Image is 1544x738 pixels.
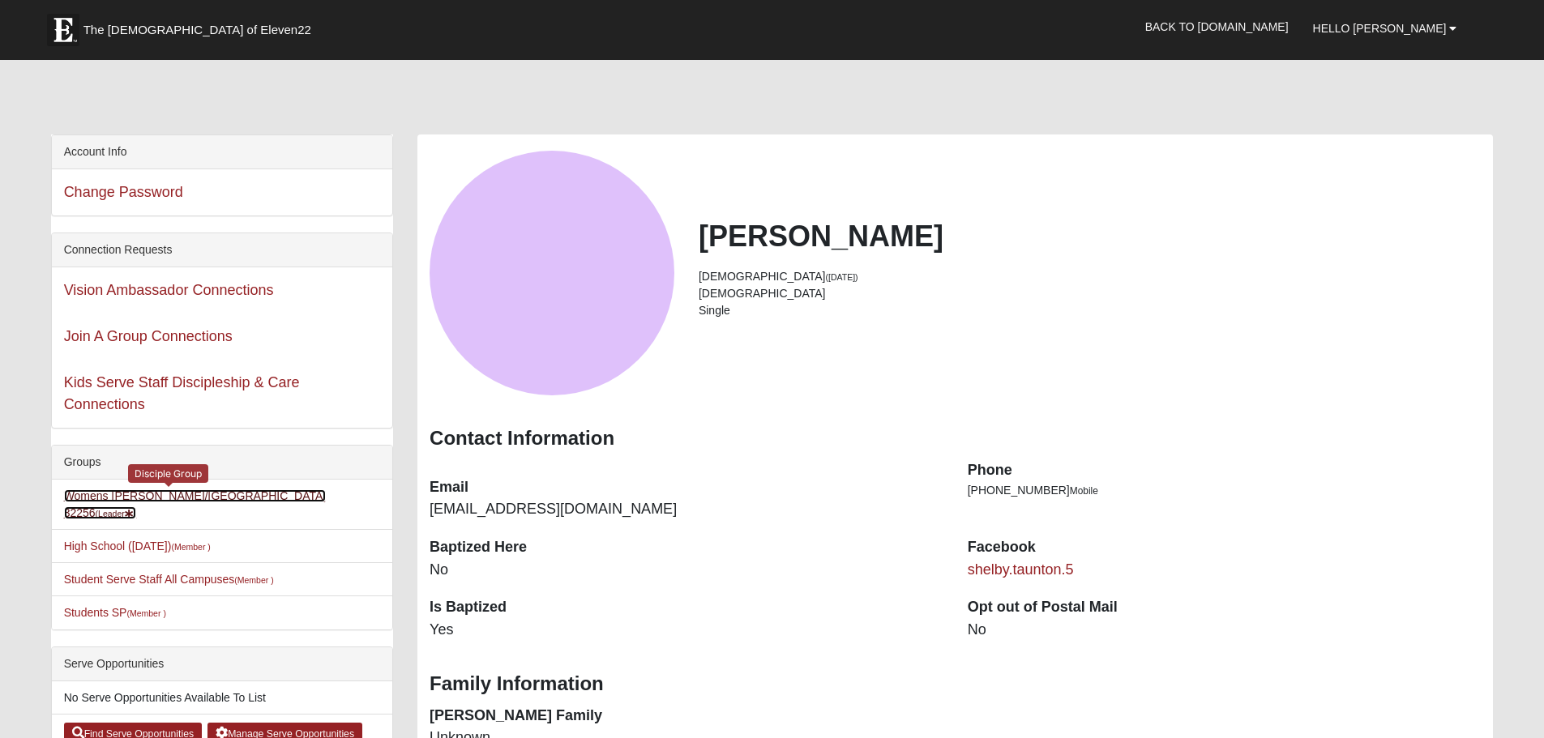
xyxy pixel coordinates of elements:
[1301,8,1469,49] a: Hello [PERSON_NAME]
[430,672,1481,696] h3: Family Information
[430,706,943,727] dt: [PERSON_NAME] Family
[64,374,300,412] a: Kids Serve Staff Discipleship & Care Connections
[1313,22,1447,35] span: Hello [PERSON_NAME]
[64,328,233,344] a: Join A Group Connections
[52,233,392,267] div: Connection Requests
[968,597,1482,618] dt: Opt out of Postal Mail
[64,184,183,200] a: Change Password
[1070,485,1098,497] span: Mobile
[64,606,166,619] a: Students SP(Member )
[96,509,137,518] small: (Leader )
[64,573,274,586] a: Student Serve Staff All Campuses(Member )
[430,499,943,520] dd: [EMAIL_ADDRESS][DOMAIN_NAME]
[234,575,273,585] small: (Member )
[699,268,1481,285] li: [DEMOGRAPHIC_DATA]
[64,540,211,552] a: High School ([DATE])(Member )
[52,647,392,681] div: Serve Opportunities
[968,460,1482,481] dt: Phone
[430,151,674,395] a: View Fullsize Photo
[1133,6,1301,47] a: Back to [DOMAIN_NAME]
[126,608,165,618] small: (Member )
[128,464,208,483] div: Disciple Group
[39,6,363,46] a: The [DEMOGRAPHIC_DATA] of Eleven22
[47,14,79,46] img: Eleven22 logo
[52,681,392,715] li: No Serve Opportunities Available To List
[430,477,943,498] dt: Email
[968,561,1074,578] a: shelby.taunton.5
[64,282,274,298] a: Vision Ambassador Connections
[171,542,210,552] small: (Member )
[430,597,943,618] dt: Is Baptized
[968,620,1482,641] dd: No
[430,537,943,558] dt: Baptized Here
[430,620,943,641] dd: Yes
[52,135,392,169] div: Account Info
[430,427,1481,450] h3: Contact Information
[699,302,1481,319] li: Single
[52,446,392,480] div: Groups
[83,22,311,38] span: The [DEMOGRAPHIC_DATA] of Eleven22
[968,537,1482,558] dt: Facebook
[699,285,1481,302] li: [DEMOGRAPHIC_DATA]
[64,489,327,519] a: Womens [PERSON_NAME]/[GEOGRAPHIC_DATA] 32256(Leader)
[968,482,1482,499] li: [PHONE_NUMBER]
[430,560,943,581] dd: No
[826,272,858,282] small: ([DATE])
[699,219,1481,254] h2: [PERSON_NAME]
